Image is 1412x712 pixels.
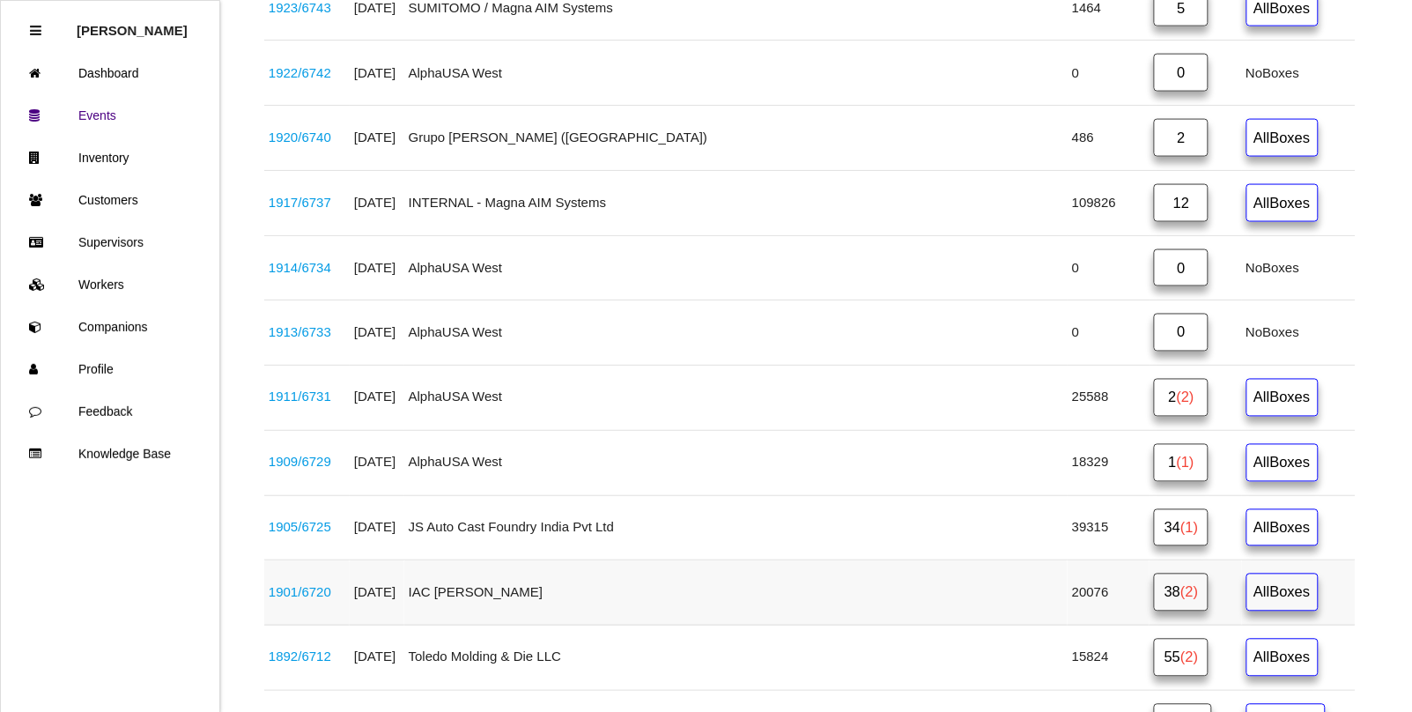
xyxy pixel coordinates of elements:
[1068,106,1150,171] td: 486
[1154,54,1209,92] a: 0
[269,258,345,278] div: S2700-00
[1246,119,1319,157] a: AllBoxes
[1068,170,1150,235] td: 109826
[1,94,219,137] a: Events
[1242,41,1356,106] td: No Boxes
[1242,235,1356,300] td: No Boxes
[269,323,345,344] div: S1638
[269,388,345,408] div: F17630B
[269,585,331,600] a: 1901/6720
[269,130,331,145] a: 1920/6740
[269,65,331,80] a: 1922/6742
[269,128,345,148] div: P703 PCBA
[1154,639,1209,677] a: 55(2)
[269,453,345,473] div: S2066-00
[269,518,345,538] div: 10301666
[1246,509,1319,547] a: AllBoxes
[269,63,345,84] div: K13360 (WA14CO14)
[350,106,404,171] td: [DATE]
[1,52,219,94] a: Dashboard
[350,235,404,300] td: [DATE]
[1180,584,1198,600] span: (2)
[1,221,219,263] a: Supervisors
[269,260,331,275] a: 1914/6734
[350,300,404,366] td: [DATE]
[1,348,219,390] a: Profile
[350,366,404,431] td: [DATE]
[1068,235,1150,300] td: 0
[1242,300,1356,366] td: No Boxes
[404,41,1068,106] td: AlphaUSA West
[1246,444,1319,482] a: AllBoxes
[1068,366,1150,431] td: 25588
[350,170,404,235] td: [DATE]
[1,433,219,475] a: Knowledge Base
[1,179,219,221] a: Customers
[1,263,219,306] a: Workers
[1246,639,1319,677] a: AllBoxes
[404,170,1068,235] td: INTERNAL - Magna AIM Systems
[269,455,331,470] a: 1909/6729
[269,583,345,604] div: PJ6B S045A76 AG3JA6
[269,193,345,213] div: 2002007; 2002021
[1,306,219,348] a: Companions
[1068,560,1150,626] td: 20076
[269,649,331,664] a: 1892/6712
[269,389,331,404] a: 1911/6731
[404,235,1068,300] td: AlphaUSA West
[269,520,331,535] a: 1905/6725
[1068,430,1150,495] td: 18329
[1068,41,1150,106] td: 0
[1068,495,1150,560] td: 39315
[1246,184,1319,222] a: AllBoxes
[1154,574,1209,612] a: 38(2)
[1177,455,1194,471] span: (1)
[1154,444,1209,482] a: 1(1)
[1,137,219,179] a: Inventory
[1154,184,1209,222] a: 12
[1246,574,1319,612] a: AllBoxes
[350,41,404,106] td: [DATE]
[269,195,331,210] a: 1917/6737
[404,495,1068,560] td: JS Auto Cast Foundry India Pvt Ltd
[1154,314,1209,352] a: 0
[404,106,1068,171] td: Grupo [PERSON_NAME] ([GEOGRAPHIC_DATA])
[269,648,345,668] div: 68427781AA; 68340793AA
[404,430,1068,495] td: AlphaUSA West
[1180,649,1198,665] span: (2)
[404,560,1068,626] td: IAC [PERSON_NAME]
[269,325,331,340] a: 1913/6733
[1154,509,1209,547] a: 34(1)
[1154,379,1209,417] a: 2(2)
[350,495,404,560] td: [DATE]
[404,366,1068,431] td: AlphaUSA West
[350,430,404,495] td: [DATE]
[404,300,1068,366] td: AlphaUSA West
[350,626,404,691] td: [DATE]
[1154,119,1209,157] a: 2
[1246,379,1319,417] a: AllBoxes
[1,390,219,433] a: Feedback
[350,560,404,626] td: [DATE]
[1068,300,1150,366] td: 0
[1180,520,1198,536] span: (1)
[1068,626,1150,691] td: 15824
[1177,389,1194,405] span: (2)
[77,10,188,38] p: Rosie Blandino
[1154,249,1209,287] a: 0
[404,626,1068,691] td: Toledo Molding & Die LLC
[30,10,41,52] div: Close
